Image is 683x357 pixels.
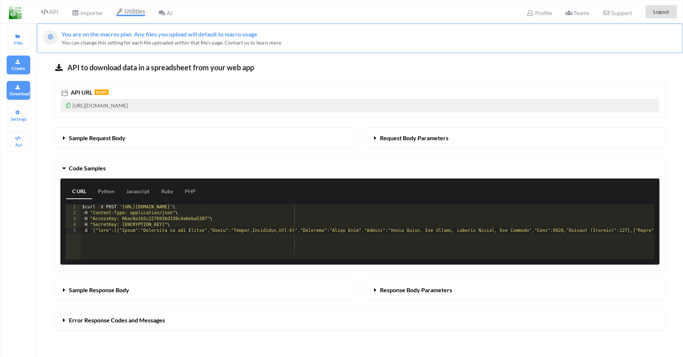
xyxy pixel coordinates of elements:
[66,228,81,234] div: 5
[120,184,155,199] a: Javascript
[61,99,659,112] p: [URL][DOMAIN_NAME]
[61,31,257,38] span: You are on the macros plan. Any files you upload will default to macro usage
[55,280,354,300] button: Sample Response Body
[69,89,92,96] span: API URL
[55,158,665,178] button: Code Samples
[66,63,254,72] span: API to download data in a spreadsheet from your web app
[61,39,281,46] span: You can change this setting for each file uploaded within that file's page. Contact us to learn more
[41,8,59,15] span: API
[380,134,448,141] span: Request Body Parameters
[55,310,665,331] button: Error Response Codes and Messages
[66,222,81,228] div: 4
[565,9,589,16] span: Teams
[366,280,665,300] button: Response Body Parameters
[69,165,106,172] span: Code Samples
[366,128,665,148] button: Request Body Parameters
[645,5,677,18] button: Logout
[10,91,27,97] p: Download
[380,286,452,293] span: Response Body Parameters
[69,317,165,324] span: Error Response Codes and Messages
[603,10,632,16] span: Support
[55,128,354,148] button: Sample Request Body
[10,40,27,46] p: Files
[66,184,92,199] a: C URL
[9,6,22,19] img: LogoIcon.png
[179,184,201,199] a: PHP
[66,204,81,210] div: 1
[69,286,129,293] span: Sample Response Body
[116,8,145,15] span: Utilities
[72,9,103,16] span: Importer
[155,184,179,199] a: Ruby
[66,216,81,222] div: 3
[66,210,81,216] div: 2
[69,134,126,141] span: Sample Request Body
[10,116,27,122] p: Settings
[92,184,120,199] a: Python
[10,142,27,148] p: Api
[10,65,27,71] p: Create
[158,9,172,16] span: AI
[95,89,109,95] span: POST
[527,9,552,16] span: Profile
